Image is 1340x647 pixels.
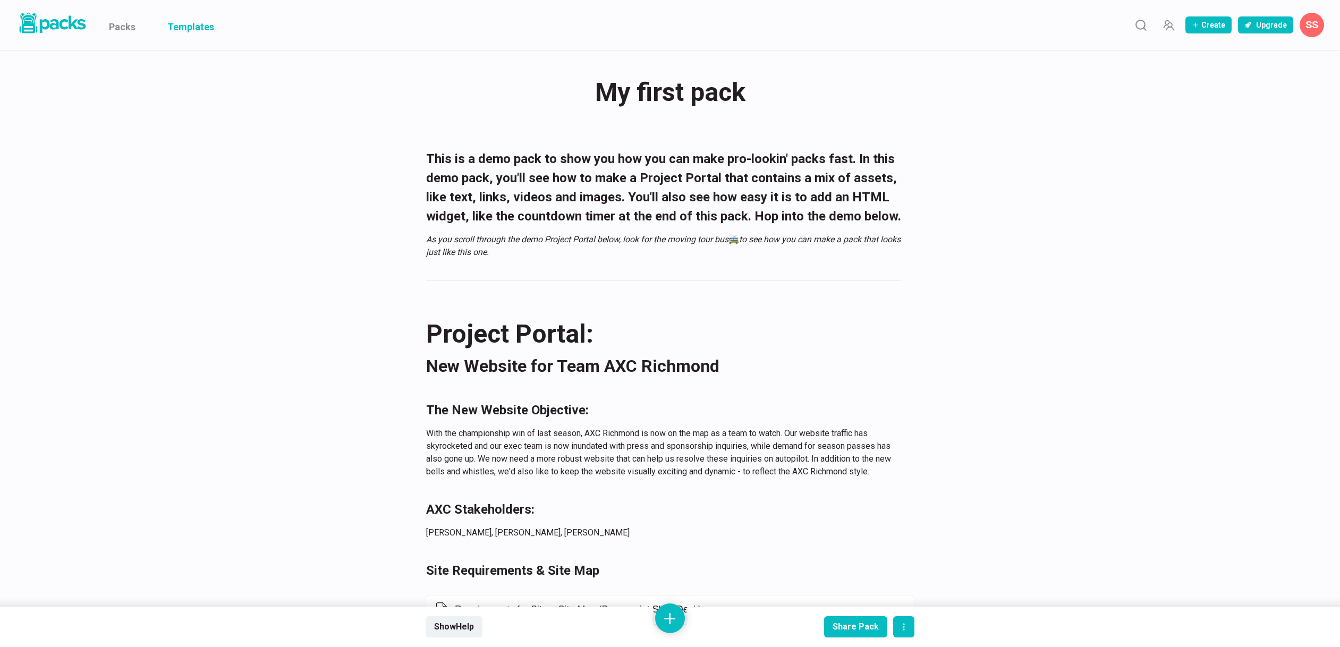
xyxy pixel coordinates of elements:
[595,72,745,113] span: My first pack
[1300,13,1324,37] button: Sayantani Singha Roy
[893,616,914,637] button: actions
[426,315,901,353] h1: Project Portal:
[426,149,901,226] h3: This is a demo pack to show you how you can make pro-lookin' packs fast. In this demo pack, you'l...
[16,11,88,36] img: Packs logo
[426,427,901,478] p: With the championship win of last season, AXC Richmond is now on the map as a team to watch. Our ...
[426,616,482,637] button: ShowHelp
[1185,16,1232,33] button: Create Pack
[426,561,901,580] h3: Site Requirements & Site Map
[426,234,728,244] em: As you scroll through the demo Project Portal below, look for the moving tour bus
[426,353,901,379] h2: New Website for Team AXC Richmond
[1158,14,1179,36] button: Manage Team Invites
[824,616,887,637] button: Share Pack
[1130,14,1151,36] button: Search
[455,604,908,616] p: Requirements for Site + Site Map (Powerpoint Slide Deck)
[426,401,901,420] h3: The New Website Objective:
[833,622,879,632] div: Share Pack
[426,526,901,539] p: [PERSON_NAME], [PERSON_NAME], [PERSON_NAME]
[16,11,88,39] a: Packs logo
[1238,16,1293,33] button: Upgrade
[426,500,901,519] h3: AXC Stakeholders:
[426,233,901,259] p: 🚎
